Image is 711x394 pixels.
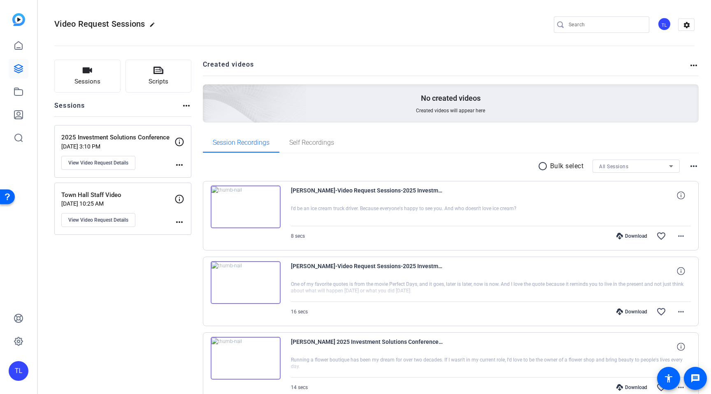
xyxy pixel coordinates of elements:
[125,60,192,93] button: Scripts
[54,19,145,29] span: Video Request Sessions
[203,60,689,76] h2: Created videos
[291,309,308,315] span: 16 secs
[12,13,25,26] img: blue-gradient.svg
[656,382,666,392] mat-icon: favorite_border
[149,77,168,86] span: Scripts
[68,160,128,166] span: View Video Request Details
[61,190,174,200] p: Town Hall Staff Video
[61,200,174,207] p: [DATE] 10:25 AM
[211,337,281,380] img: thumb-nail
[690,373,700,383] mat-icon: message
[656,231,666,241] mat-icon: favorite_border
[550,161,584,171] p: Bulk select
[658,17,671,31] div: TL
[54,60,121,93] button: Sessions
[689,60,699,70] mat-icon: more_horiz
[9,361,28,381] div: TL
[599,164,628,169] span: All Sessions
[74,77,100,86] span: Sessions
[211,261,281,304] img: thumb-nail
[289,139,334,146] span: Self Recordings
[174,217,184,227] mat-icon: more_horiz
[174,160,184,170] mat-icon: more_horiz
[61,156,135,170] button: View Video Request Details
[689,161,699,171] mat-icon: more_horiz
[664,373,674,383] mat-icon: accessibility
[612,384,651,391] div: Download
[538,161,550,171] mat-icon: radio_button_unchecked
[54,101,85,116] h2: Sessions
[291,337,443,357] span: [PERSON_NAME] 2025 Investment Solutions Conference [DATE] 10_16_50
[678,19,695,31] mat-icon: settings
[291,261,443,281] span: [PERSON_NAME]-Video Request Sessions-2025 Investment Solutions Conference-1755801413878-webcam
[676,382,686,392] mat-icon: more_horiz
[569,20,643,30] input: Search
[291,385,308,390] span: 14 secs
[612,233,651,239] div: Download
[291,233,305,239] span: 8 secs
[111,3,307,181] img: Creted videos background
[658,17,672,32] ngx-avatar: Timothy Laurie
[416,107,485,114] span: Created videos will appear here
[676,307,686,317] mat-icon: more_horiz
[68,217,128,223] span: View Video Request Details
[181,101,191,111] mat-icon: more_horiz
[61,143,174,150] p: [DATE] 3:10 PM
[213,139,270,146] span: Session Recordings
[211,185,281,228] img: thumb-nail
[421,93,481,103] p: No created videos
[291,185,443,205] span: [PERSON_NAME]-Video Request Sessions-2025 Investment Solutions Conference-1755801609544-webcam
[676,231,686,241] mat-icon: more_horiz
[61,133,174,142] p: 2025 Investment Solutions Conference
[656,307,666,317] mat-icon: favorite_border
[612,308,651,315] div: Download
[149,22,159,32] mat-icon: edit
[61,213,135,227] button: View Video Request Details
